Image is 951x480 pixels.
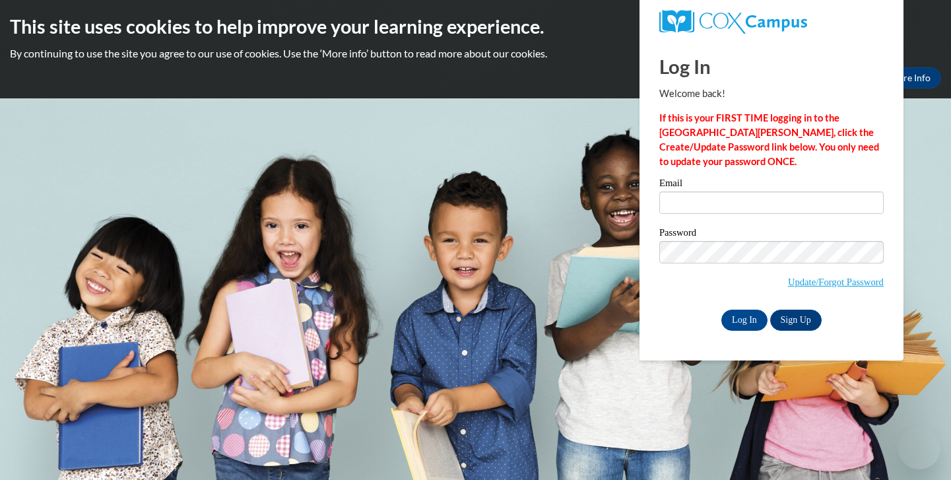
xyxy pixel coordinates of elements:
label: Email [659,178,884,191]
a: More Info [879,67,941,88]
h1: Log In [659,53,884,80]
img: COX Campus [659,10,807,34]
iframe: Button to launch messaging window [898,427,940,469]
a: COX Campus [659,10,884,34]
h2: This site uses cookies to help improve your learning experience. [10,13,941,40]
p: Welcome back! [659,86,884,101]
p: By continuing to use the site you agree to our use of cookies. Use the ‘More info’ button to read... [10,46,941,61]
strong: If this is your FIRST TIME logging in to the [GEOGRAPHIC_DATA][PERSON_NAME], click the Create/Upd... [659,112,879,167]
label: Password [659,228,884,241]
input: Log In [721,310,768,331]
a: Update/Forgot Password [788,277,884,287]
a: Sign Up [770,310,822,331]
